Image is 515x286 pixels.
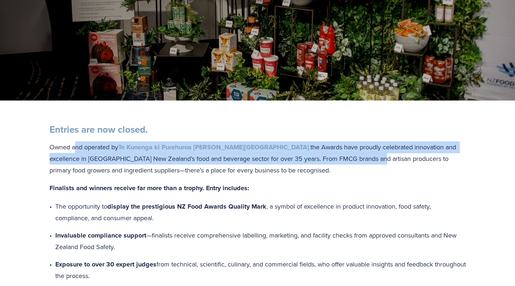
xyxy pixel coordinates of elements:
[118,142,309,152] strong: Te Kunenga ki Purehuroa [PERSON_NAME][GEOGRAPHIC_DATA]
[107,202,266,211] strong: display the prestigious NZ Food Awards Quality Mark
[50,183,249,193] strong: Finalists and winners receive far more than a trophy. Entry includes:
[50,123,148,136] strong: Entries are now closed.
[55,201,466,224] p: The opportunity to , a symbol of excellence in product innovation, food safety, compliance, and c...
[118,142,310,151] a: Te Kunenga ki Purehuroa [PERSON_NAME][GEOGRAPHIC_DATA],
[50,141,466,176] p: Owned and operated by the Awards have proudly celebrated innovation and excellence in [GEOGRAPHIC...
[55,259,466,282] p: from technical, scientific, culinary, and commercial fields, who offer valuable insights and feed...
[55,231,146,240] strong: Invaluable compliance support
[55,260,156,269] strong: Exposure to over 30 expert judges
[55,230,466,253] p: —finalists receive comprehensive labelling, marketing, and facility checks from approved consulta...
